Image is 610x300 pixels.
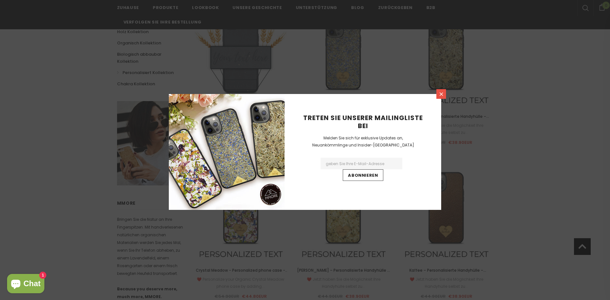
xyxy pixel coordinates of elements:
span: Treten Sie unserer Mailingliste bei [303,113,423,130]
input: Email Address [321,158,402,169]
inbox-online-store-chat: Onlineshop-Chat von Shopify [5,274,46,295]
input: Abonnieren [343,169,383,181]
a: Schließen [436,89,446,99]
span: Melden Sie sich für exklusive Updates an, Neuankömmlinge und Insider-[GEOGRAPHIC_DATA] [312,135,414,148]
